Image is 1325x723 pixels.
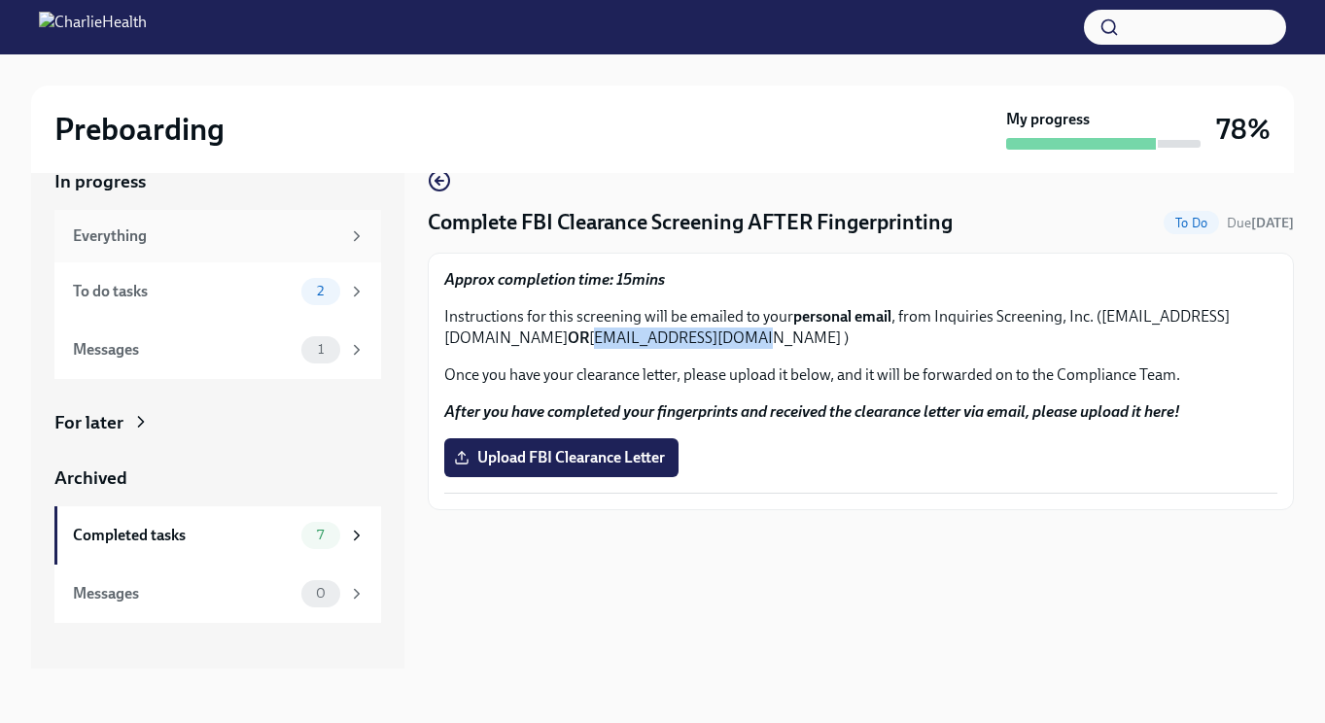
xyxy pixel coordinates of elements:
[39,12,147,43] img: CharlieHealth
[54,110,225,149] h2: Preboarding
[305,528,335,542] span: 7
[73,583,294,604] div: Messages
[444,270,665,289] strong: Approx completion time: 15mins
[793,307,891,326] strong: personal email
[428,208,953,237] h4: Complete FBI Clearance Screening AFTER Fingerprinting
[1227,215,1294,231] span: Due
[306,342,335,357] span: 1
[73,339,294,361] div: Messages
[54,321,381,379] a: Messages1
[54,465,381,491] a: Archived
[1227,214,1294,232] span: October 9th, 2025 06:00
[54,565,381,623] a: Messages0
[1216,112,1271,147] h3: 78%
[54,410,381,435] a: For later
[444,402,1180,421] strong: After you have completed your fingerprints and received the clearance letter via email, please up...
[1251,215,1294,231] strong: [DATE]
[1006,109,1090,130] strong: My progress
[458,448,665,467] span: Upload FBI Clearance Letter
[54,506,381,565] a: Completed tasks7
[54,410,123,435] div: For later
[305,284,335,298] span: 2
[73,225,340,247] div: Everything
[54,210,381,262] a: Everything
[444,306,1277,349] p: Instructions for this screening will be emailed to your , from Inquiries Screening, Inc. ([EMAIL_...
[304,586,337,601] span: 0
[1164,216,1219,230] span: To Do
[568,328,589,347] strong: OR
[73,281,294,302] div: To do tasks
[73,525,294,546] div: Completed tasks
[444,438,679,477] label: Upload FBI Clearance Letter
[54,262,381,321] a: To do tasks2
[54,169,381,194] a: In progress
[444,364,1277,386] p: Once you have your clearance letter, please upload it below, and it will be forwarded on to the C...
